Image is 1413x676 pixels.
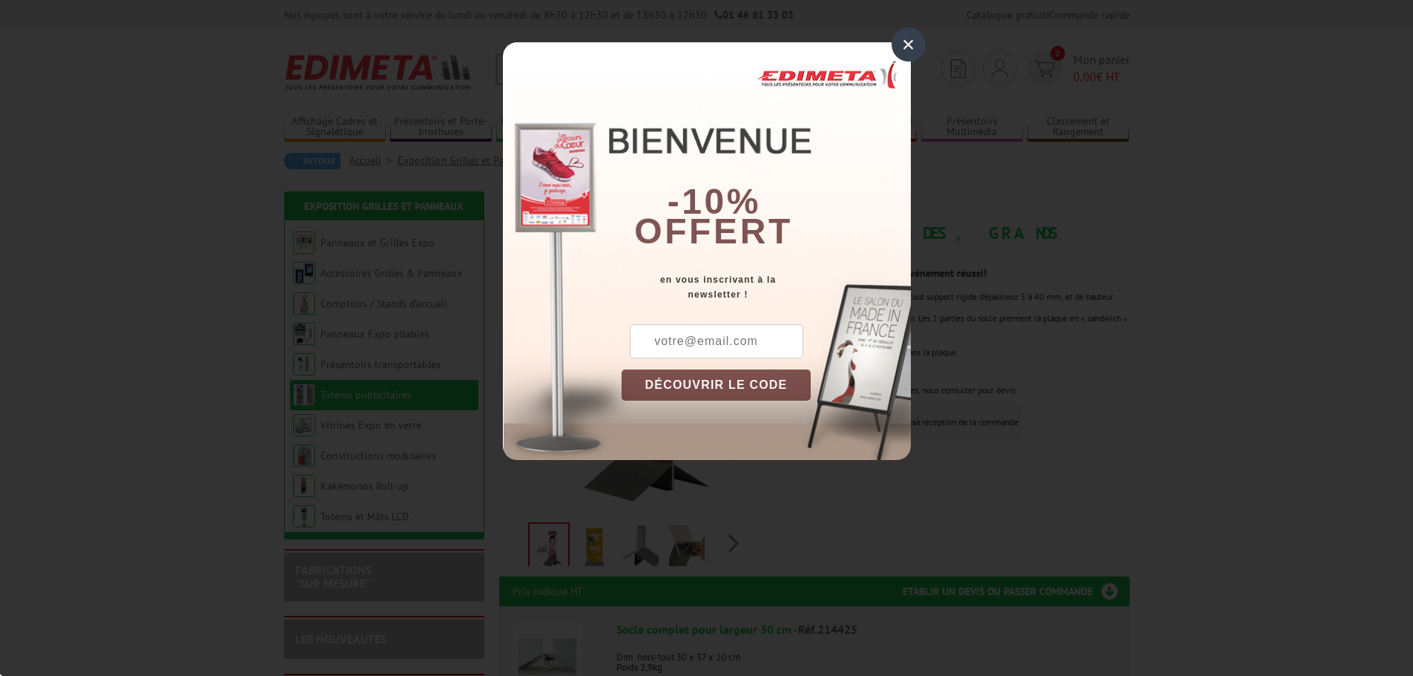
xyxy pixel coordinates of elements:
[634,211,793,251] font: offert
[668,182,761,221] b: -10%
[630,324,803,358] input: votre@email.com
[622,370,811,401] button: DÉCOUVRIR LE CODE
[892,27,926,62] div: ×
[622,272,911,302] div: en vous inscrivant à la newsletter !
